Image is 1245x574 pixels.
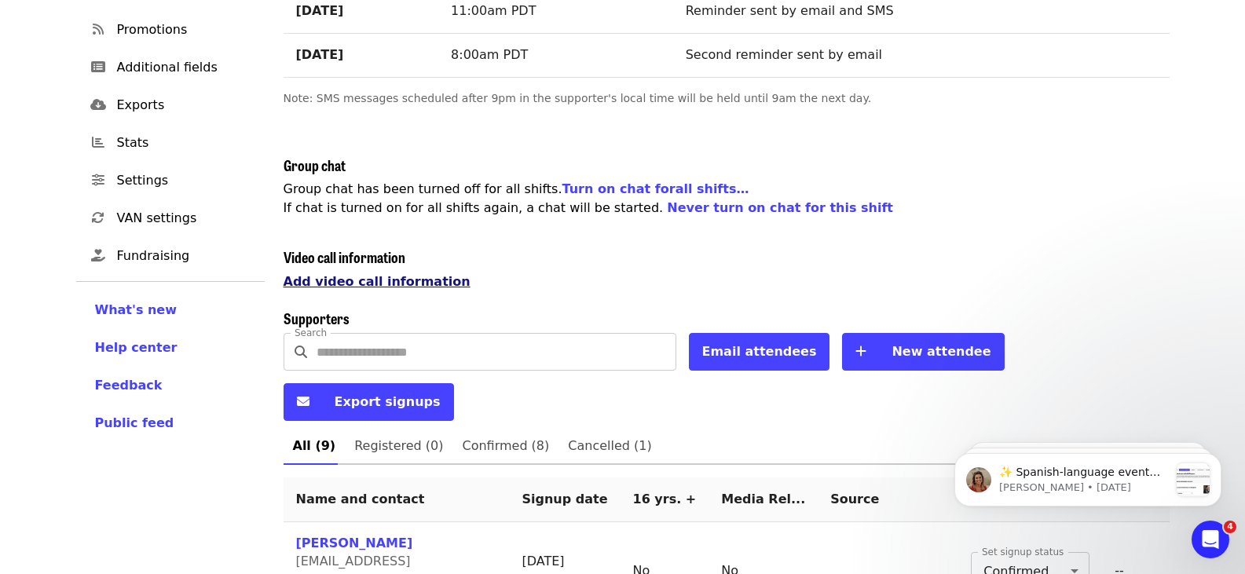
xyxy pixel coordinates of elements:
a: Settings [76,162,265,199]
a: What's new [95,301,246,320]
span: Video call information [284,247,405,267]
i: cloud-download icon [90,97,106,112]
span: Additional fields [117,58,252,77]
span: Help center [95,340,178,355]
th: 16 yrs. + [621,477,709,522]
label: Search [295,328,327,338]
span: Email attendees [702,344,817,359]
span: VAN settings [117,209,252,228]
span: Note: SMS messages scheduled after 9pm in the supporter's local time will be held until 9am the n... [284,92,872,104]
a: Additional fields [76,49,265,86]
label: Set signup status [982,547,1064,557]
i: search icon [295,345,307,360]
a: [PERSON_NAME] [296,536,413,550]
a: Confirmed (8) [452,427,558,465]
i: envelope icon [297,394,309,409]
span: All (9) [293,435,336,457]
button: New attendee [842,333,1004,371]
a: Exports [76,86,265,124]
span: Promotions [117,20,252,39]
a: Registered (0) [345,427,452,465]
a: Promotions [76,11,265,49]
span: Supporters [284,308,350,328]
i: list-alt icon [91,60,105,75]
span: Cancelled (1) [568,435,651,457]
span: New attendee [892,344,991,359]
i: sliders-h icon [92,173,104,188]
a: Add video call information [284,274,471,289]
input: Search [317,333,676,371]
span: Exports [117,96,252,115]
span: Media Release [721,492,805,506]
span: Group chat has been turned off for all shifts . If chat is turned on for all shifts again, a chat... [284,181,894,215]
span: Stats [117,133,252,152]
span: 11:00am PDT [451,3,536,18]
td: Second reminder sent by email [673,33,1170,77]
a: Turn on chat forall shifts… [562,181,749,196]
th: Source [818,477,958,522]
button: Email attendees [689,333,830,371]
button: Export signups [284,383,454,421]
button: Never turn on chat for this shift [667,199,893,218]
i: chart-bar icon [92,135,104,150]
span: Fundraising [117,247,252,265]
i: rss icon [93,22,104,37]
button: Feedback [95,376,163,395]
strong: [DATE] [296,3,344,18]
iframe: Intercom notifications message [931,422,1245,532]
a: Public feed [95,414,246,433]
span: Group chat [284,155,346,175]
a: Stats [76,124,265,162]
span: 4 [1224,521,1236,533]
th: Name and contact [284,477,510,522]
span: Registered (0) [354,435,443,457]
a: All (9) [284,427,346,465]
i: sync icon [92,210,104,225]
a: VAN settings [76,199,265,237]
iframe: Intercom live chat [1192,521,1229,558]
span: Export signups [335,394,441,409]
span: Confirmed (8) [462,435,549,457]
span: 8:00am PDT [451,47,528,62]
span: What's new [95,302,178,317]
a: Cancelled (1) [558,427,661,465]
i: hand-holding-heart icon [91,248,105,263]
th: Signup date [509,477,620,522]
a: Help center [95,338,246,357]
span: Public feed [95,415,174,430]
a: Fundraising [76,237,265,275]
span: Settings [117,171,252,190]
strong: [DATE] [296,47,344,62]
i: plus icon [855,344,866,359]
